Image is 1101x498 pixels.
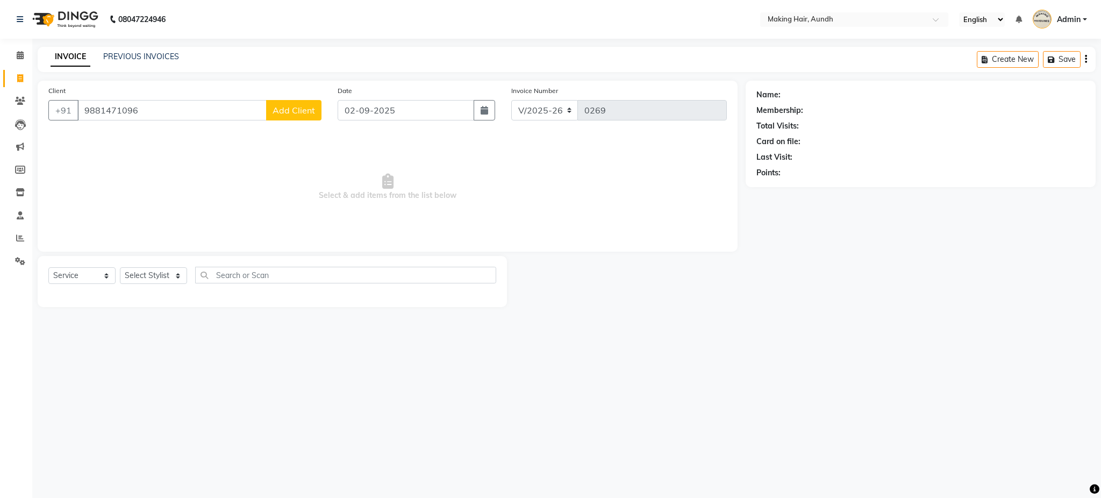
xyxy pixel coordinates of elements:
div: Membership: [756,105,803,116]
button: Add Client [266,100,321,120]
label: Invoice Number [511,86,558,96]
img: logo [27,4,101,34]
div: Total Visits: [756,120,799,132]
label: Date [338,86,352,96]
input: Search or Scan [195,267,496,283]
div: Name: [756,89,781,101]
b: 08047224946 [118,4,166,34]
input: Search by Name/Mobile/Email/Code [77,100,267,120]
label: Client [48,86,66,96]
span: Admin [1057,14,1081,25]
div: Card on file: [756,136,800,147]
button: Save [1043,51,1081,68]
span: Add Client [273,105,315,116]
img: Admin [1033,10,1052,29]
a: PREVIOUS INVOICES [103,52,179,61]
button: Create New [977,51,1039,68]
div: Points: [756,167,781,179]
button: +91 [48,100,78,120]
div: Last Visit: [756,152,792,163]
span: Select & add items from the list below [48,133,727,241]
a: INVOICE [51,47,90,67]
